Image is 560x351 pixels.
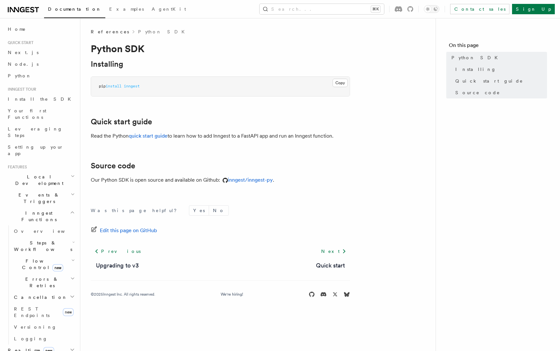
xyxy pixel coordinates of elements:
span: install [106,84,122,88]
span: Examples [109,6,144,12]
p: Our Python SDK is open source and available on Github: . [91,175,350,185]
button: Inngest Functions [5,207,76,225]
a: Install the SDK [5,93,76,105]
button: Search...⌘K [260,4,384,14]
span: REST Endpoints [14,306,50,318]
a: Examples [105,2,148,17]
a: inngest/inngest-py [220,177,273,183]
span: Events & Triggers [5,192,71,205]
a: Previous [91,245,144,257]
button: No [209,206,228,215]
span: Local Development [5,174,71,187]
span: Python [8,73,31,78]
span: Inngest tour [5,87,36,92]
a: Your first Functions [5,105,76,123]
button: Events & Triggers [5,189,76,207]
h1: Python SDK [91,43,350,54]
button: Errors & Retries [11,273,76,291]
a: Logging [11,333,76,345]
button: Flow Controlnew [11,255,76,273]
span: Errors & Retries [11,276,70,289]
a: Installing [91,60,123,69]
span: Source code [455,89,500,96]
span: new [63,308,74,316]
span: Install the SDK [8,96,75,102]
a: Installing [453,63,547,75]
span: Overview [14,229,81,234]
span: References [91,28,129,35]
span: Leveraging Steps [8,126,63,138]
span: Node.js [8,62,39,67]
h4: On this page [449,41,547,52]
span: AgentKit [152,6,186,12]
a: We're hiring! [221,292,243,297]
span: Documentation [48,6,101,12]
a: Next.js [5,47,76,58]
a: Node.js [5,58,76,70]
a: Next [317,245,350,257]
span: Edit this page on GitHub [100,226,157,235]
button: Local Development [5,171,76,189]
a: Source code [91,161,135,170]
span: Setting up your app [8,144,64,156]
a: Python [5,70,76,82]
span: Next.js [8,50,39,55]
span: Cancellation [11,294,67,300]
a: Setting up your app [5,141,76,159]
button: Toggle dark mode [424,5,439,13]
a: Overview [11,225,76,237]
span: Your first Functions [8,108,46,120]
a: Versioning [11,321,76,333]
button: Copy [332,79,348,87]
button: Steps & Workflows [11,237,76,255]
a: Quick start [316,261,345,270]
span: pip [99,84,106,88]
a: Python SDK [449,52,547,63]
a: Source code [453,87,547,98]
a: Contact sales [450,4,509,14]
span: inngest [124,84,140,88]
kbd: ⌘K [371,6,380,12]
a: Home [5,23,76,35]
a: Python SDK [138,28,189,35]
a: Leveraging Steps [5,123,76,141]
span: Logging [14,336,48,341]
a: AgentKit [148,2,190,17]
span: Inngest Functions [5,210,70,223]
span: Flow Control [11,258,71,271]
span: Versioning [14,324,57,330]
a: quick start guide [129,133,168,139]
span: Quick start guide [455,78,523,84]
span: Python SDK [451,54,502,61]
button: Cancellation [11,291,76,303]
span: Steps & Workflows [11,240,72,253]
a: Upgrading to v3 [96,261,139,270]
span: new [52,264,63,271]
p: Read the Python to learn how to add Inngest to a FastAPI app and run an Inngest function. [91,131,350,141]
button: Yes [189,206,209,215]
a: Quick start guide [91,117,152,126]
div: Inngest Functions [5,225,76,345]
a: Sign Up [512,4,555,14]
a: Documentation [44,2,105,18]
a: Quick start guide [453,75,547,87]
div: © 2025 Inngest Inc. All rights reserved. [91,292,155,297]
span: Home [8,26,26,32]
p: Was this page helpful? [91,207,181,214]
span: Features [5,164,27,170]
span: Quick start [5,40,33,45]
span: Installing [455,66,496,73]
a: Edit this page on GitHub [91,226,157,235]
a: REST Endpointsnew [11,303,76,321]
